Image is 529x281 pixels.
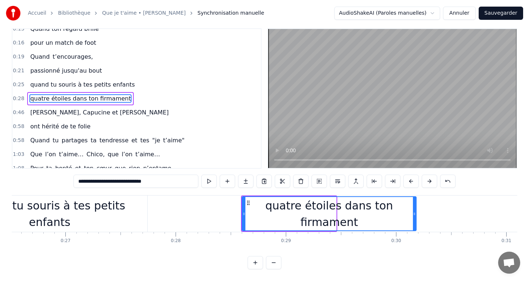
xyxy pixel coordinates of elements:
span: quatre étoiles dans ton firmament [29,94,132,103]
span: rien [128,164,141,172]
div: 0:30 [391,238,401,244]
span: t’aime… [58,150,84,158]
span: quand tu souris à tes petits enfants [29,80,136,89]
div: 0:28 [171,238,181,244]
span: [PERSON_NAME], Capucine et [PERSON_NAME] [29,108,169,117]
span: cœur [96,164,113,172]
span: partages [61,136,89,145]
span: Quand [29,52,50,61]
span: bonté [54,164,73,172]
div: 0:29 [281,238,291,244]
span: 0:58 [13,137,24,144]
span: 0:28 [13,95,24,102]
button: Sauvegarder [479,7,523,20]
span: 1:03 [13,151,24,158]
span: Chico, [86,150,105,158]
a: Bibliothèque [58,10,90,17]
span: que [107,150,119,158]
span: 0:21 [13,67,24,74]
span: Que [29,150,43,158]
div: 0:27 [61,238,71,244]
span: 0:46 [13,109,24,116]
span: t’aime" [162,136,185,145]
a: Ouvrir le chat [498,252,520,274]
span: Synchronisation manuelle [198,10,264,17]
span: 0:25 [13,81,24,88]
span: 0:19 [13,53,24,61]
span: 1:08 [13,165,24,172]
span: passionné jusqu'au bout [29,66,102,75]
span: et [131,136,138,145]
div: quatre étoiles dans ton firmament [242,197,416,230]
span: 0:58 [13,123,24,130]
span: et [74,164,82,172]
span: t’encourages, [52,52,94,61]
span: que [114,164,127,172]
span: l’on [44,150,57,158]
span: ont hérité de te folie [29,122,91,131]
span: t’aime… [135,150,161,158]
span: Pour [29,164,44,172]
span: n’entame [143,164,172,172]
span: ta [90,136,97,145]
span: l’on [121,150,133,158]
span: Quand [29,136,50,145]
span: tendresse [99,136,129,145]
img: youka [6,6,21,21]
div: 0:31 [501,238,511,244]
a: Accueil [28,10,46,17]
span: ton [83,164,94,172]
span: Quand ton regard brille [29,25,100,33]
span: 0:13 [13,25,24,33]
span: 0:16 [13,39,24,47]
span: pour un match de foot [29,39,97,47]
span: tes [140,136,150,145]
span: "je [151,136,161,145]
span: ta [46,164,53,172]
nav: breadcrumb [28,10,264,17]
a: Que je t'aime • [PERSON_NAME] [102,10,186,17]
span: tu [52,136,59,145]
button: Annuler [443,7,475,20]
